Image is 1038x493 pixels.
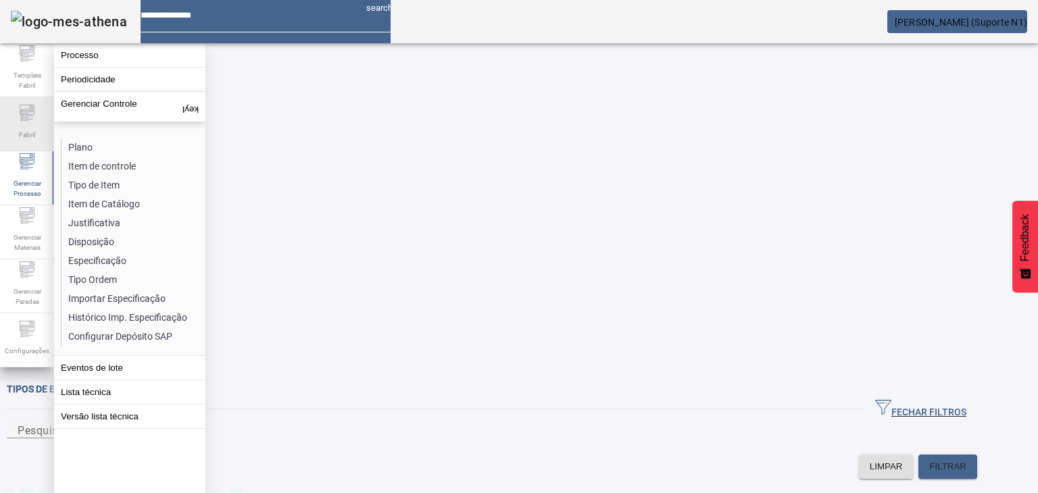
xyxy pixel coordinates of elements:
[929,460,966,473] span: FILTRAR
[54,356,205,380] button: Eventos de lote
[61,327,205,346] li: Configurar Depósito SAP
[54,68,205,91] button: Periodicidade
[1012,201,1038,292] button: Feedback - Mostrar pesquisa
[7,282,47,311] span: Gerenciar Paradas
[61,289,205,308] li: Importar Especificação
[7,174,47,203] span: Gerenciar Processo
[61,138,205,157] li: Plano
[859,455,914,479] button: LIMPAR
[61,194,205,213] li: Item de Catálogo
[11,11,127,32] img: logo-mes-athena
[7,384,115,394] span: Tipos de equipamento
[870,460,903,473] span: LIMPAR
[895,17,1028,28] span: [PERSON_NAME] (Suporte N1)
[18,423,190,436] mat-label: Pesquise por Código ou descrição
[61,251,205,270] li: Especificação
[1019,214,1031,261] span: Feedback
[61,308,205,327] li: Histórico Imp. Especificação
[54,405,205,428] button: Versão lista técnica
[7,66,47,95] span: Template Fabril
[182,99,199,115] mat-icon: keyboard_arrow_up
[61,213,205,232] li: Justificativa
[918,455,977,479] button: FILTRAR
[61,157,205,176] li: Item de controle
[54,92,205,122] button: Gerenciar Controle
[54,380,205,404] button: Lista técnica
[875,399,966,419] span: FECHAR FILTROS
[54,43,205,67] button: Processo
[1,342,53,360] span: Configurações
[7,228,47,257] span: Gerenciar Materiais
[61,232,205,251] li: Disposição
[15,126,39,144] span: Fabril
[61,176,205,194] li: Tipo de Item
[61,270,205,289] li: Tipo Ordem
[864,397,977,421] button: FECHAR FILTROS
